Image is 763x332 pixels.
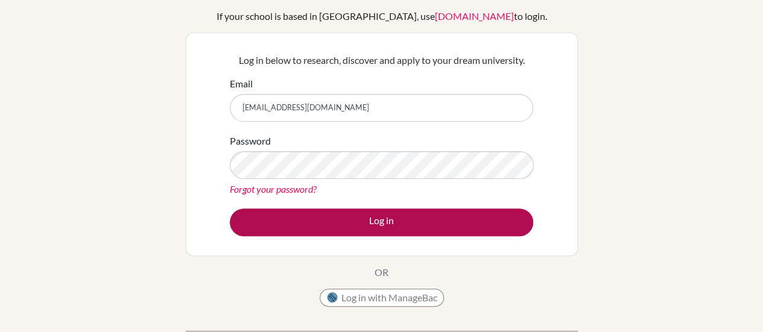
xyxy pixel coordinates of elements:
[230,134,271,148] label: Password
[375,265,388,280] p: OR
[230,53,533,67] p: Log in below to research, discover and apply to your dream university.
[435,10,514,22] a: [DOMAIN_NAME]
[230,183,317,195] a: Forgot your password?
[217,9,547,23] div: If your school is based in [GEOGRAPHIC_DATA], use to login.
[320,289,444,307] button: Log in with ManageBac
[230,208,533,236] button: Log in
[230,77,253,91] label: Email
